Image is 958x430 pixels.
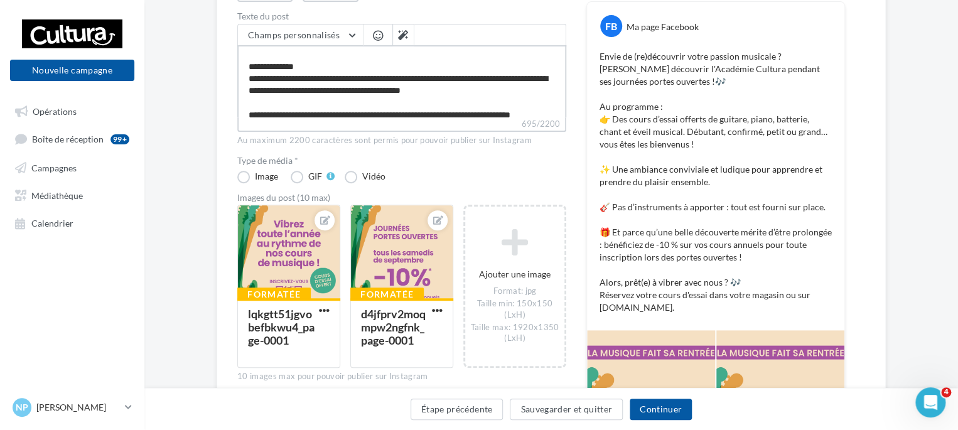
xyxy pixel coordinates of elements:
[8,211,137,234] a: Calendrier
[248,30,340,40] span: Champs personnalisés
[16,401,28,414] span: NP
[31,190,83,200] span: Médiathèque
[32,134,104,144] span: Boîte de réception
[8,99,137,122] a: Opérations
[238,24,363,46] button: Champs personnalisés
[308,172,322,181] div: GIF
[110,134,129,144] div: 99+
[8,127,137,150] a: Boîte de réception99+
[237,156,566,165] label: Type de média *
[8,183,137,206] a: Médiathèque
[237,371,566,382] div: 10 images max pour pouvoir publier sur Instagram
[237,117,566,132] label: 695/2200
[248,307,315,347] div: lqkgtt51jgvobefbkwu4_page-0001
[627,21,699,33] div: Ma page Facebook
[411,399,503,420] button: Étape précédente
[630,399,692,420] button: Continuer
[941,387,951,397] span: 4
[237,12,566,21] label: Texte du post
[237,135,566,146] div: Au maximum 2200 caractères sont permis pour pouvoir publier sur Instagram
[31,218,73,228] span: Calendrier
[510,399,623,420] button: Sauvegarder et quitter
[31,162,77,173] span: Campagnes
[237,288,311,301] div: Formatée
[600,50,832,314] p: Envie de (re)découvrir votre passion musicale ? [PERSON_NAME] découvrir l'Académie Cultura pendan...
[362,172,385,181] div: Vidéo
[33,105,77,116] span: Opérations
[237,193,566,202] div: Images du post (10 max)
[10,60,134,81] button: Nouvelle campagne
[915,387,945,417] iframe: Intercom live chat
[36,401,120,414] p: [PERSON_NAME]
[350,288,424,301] div: Formatée
[600,15,622,37] div: FB
[8,156,137,178] a: Campagnes
[255,172,278,181] div: Image
[361,307,426,347] div: d4jfprv2moqmpw2ngfnk_page-0001
[10,395,134,419] a: NP [PERSON_NAME]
